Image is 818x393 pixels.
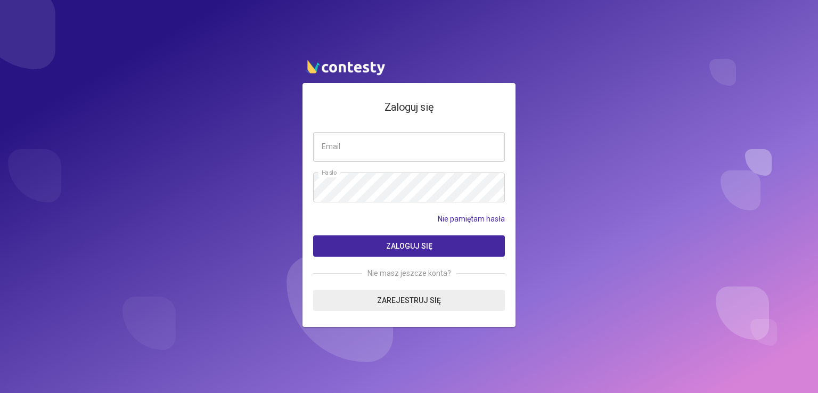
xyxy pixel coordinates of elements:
[438,213,505,225] a: Nie pamiętam hasła
[313,235,505,257] button: Zaloguj się
[386,242,432,250] span: Zaloguj się
[313,99,505,116] h4: Zaloguj się
[362,267,456,279] span: Nie masz jeszcze konta?
[302,55,388,78] img: contesty logo
[313,290,505,311] a: Zarejestruj się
